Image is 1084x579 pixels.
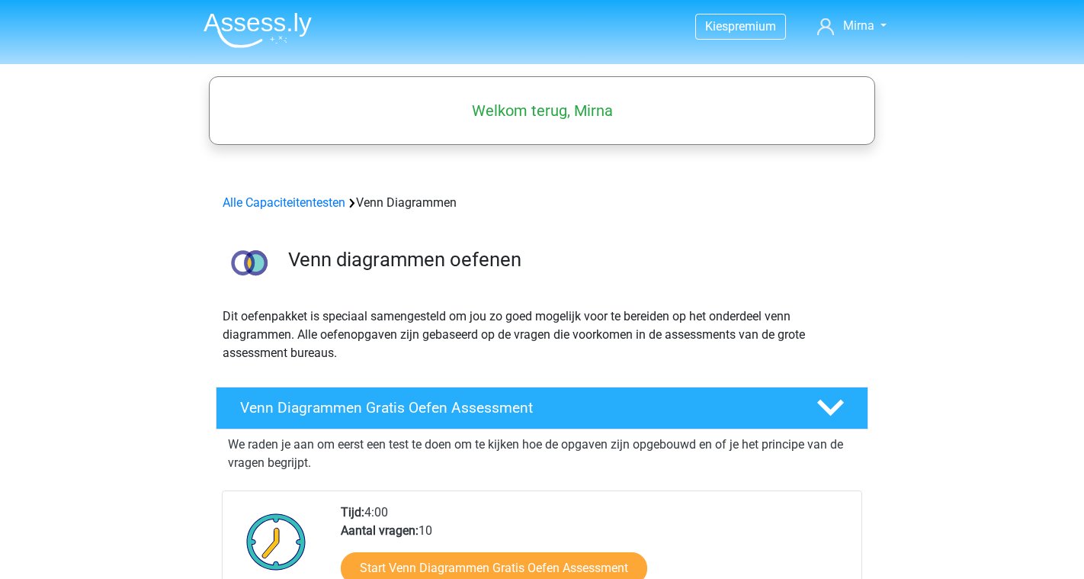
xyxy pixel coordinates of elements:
[223,307,861,362] p: Dit oefenpakket is speciaal samengesteld om jou zo goed mogelijk voor te bereiden op het onderdee...
[228,436,856,472] p: We raden je aan om eerst een test te doen om te kijken hoe de opgaven zijn opgebouwd en of je het...
[341,505,364,519] b: Tijd:
[696,16,785,37] a: Kiespremium
[811,17,893,35] a: Mirna
[223,195,345,210] a: Alle Capaciteitentesten
[288,248,856,272] h3: Venn diagrammen oefenen
[341,523,419,538] b: Aantal vragen:
[240,399,792,417] h4: Venn Diagrammen Gratis Oefen Assessment
[216,194,868,212] div: Venn Diagrammen
[705,19,728,34] span: Kies
[210,387,874,429] a: Venn Diagrammen Gratis Oefen Assessment
[728,19,776,34] span: premium
[216,101,868,120] h5: Welkom terug, Mirna
[216,230,281,295] img: venn diagrammen
[204,12,312,48] img: Assessly
[843,18,874,33] span: Mirna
